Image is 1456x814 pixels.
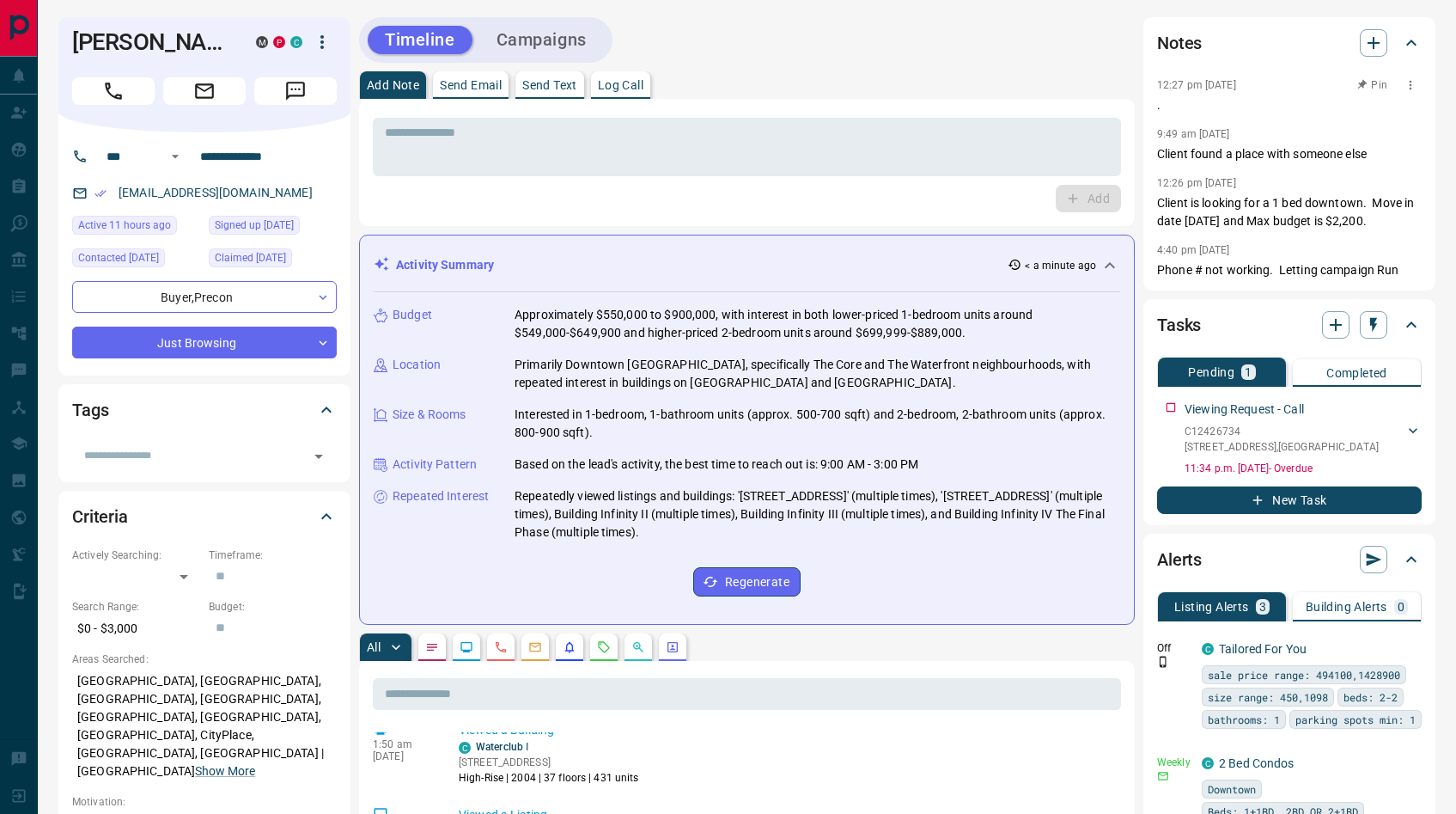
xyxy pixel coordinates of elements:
div: Notes [1157,22,1422,64]
p: < a minute ago [1025,258,1096,273]
div: property.ca [273,36,285,48]
svg: Email [1157,770,1169,782]
p: Location [393,356,441,374]
p: Completed [1326,367,1387,379]
p: Interested in 1-bedroom, 1-bathroom units (approx. 500-700 sqft) and 2-bedroom, 2-bathroom units ... [515,406,1120,442]
p: Primarily Downtown [GEOGRAPHIC_DATA], specifically The Core and The Waterfront neighbourhoods, wi... [515,356,1120,392]
h2: Alerts [1157,546,1202,573]
p: High-Rise | 2004 | 37 floors | 431 units [459,770,639,786]
svg: Emails [528,640,542,654]
p: 1:50 am [373,738,433,750]
div: Alerts [1157,539,1422,580]
svg: Notes [425,640,439,654]
div: Sun Jan 19 2020 [209,216,337,240]
p: [STREET_ADDRESS] , [GEOGRAPHIC_DATA] [1185,439,1379,455]
p: 4:40 pm [DATE] [1157,244,1230,256]
svg: Lead Browsing Activity [460,640,473,654]
a: [EMAIL_ADDRESS][DOMAIN_NAME] [119,186,313,199]
svg: Calls [494,640,508,654]
button: Pin [1348,77,1398,93]
p: Size & Rooms [393,406,466,424]
svg: Requests [597,640,611,654]
div: Tags [72,389,337,431]
span: bathrooms: 1 [1208,711,1280,728]
button: Show More [195,762,255,780]
p: [STREET_ADDRESS] [459,755,639,770]
h2: Criteria [72,503,128,530]
h2: Tags [72,396,108,424]
p: 11:34 p.m. [DATE] - Overdue [1185,461,1422,476]
p: Activity Pattern [393,456,477,474]
p: Log Call [598,79,643,91]
h1: [PERSON_NAME] [72,28,230,56]
p: Client is looking for a 1 bed downtown. Move in date [DATE] and Max budget is $2,200. [1157,194,1422,230]
a: Waterclub Ⅰ [476,741,529,753]
a: Tailored For You [1219,642,1307,656]
p: Listing Alerts [1174,601,1249,613]
p: Off [1157,640,1191,656]
span: parking spots min: 1 [1295,711,1416,728]
p: 0 [1398,601,1404,613]
p: 9:49 am [DATE] [1157,128,1230,140]
span: Claimed [DATE] [215,249,286,266]
a: 2 Bed Condos [1219,756,1295,770]
p: Viewing Request - Call [1185,401,1304,419]
p: 3 [1259,601,1266,613]
div: Sat Jul 05 2025 [72,248,200,272]
div: mrloft.ca [256,36,268,48]
span: Message [254,77,337,105]
button: Campaigns [479,26,604,54]
svg: Opportunities [631,640,645,654]
div: condos.ca [290,36,302,48]
h2: Tasks [1157,311,1201,339]
p: Repeated Interest [393,487,489,505]
p: Send Text [522,79,577,91]
p: Areas Searched: [72,652,337,667]
p: Activity Summary [396,256,494,274]
span: size range: 450,1098 [1208,689,1328,706]
p: Budget: [209,599,337,615]
p: $0 - $3,000 [72,615,200,643]
svg: Listing Alerts [563,640,576,654]
span: Call [72,77,155,105]
button: Open [165,146,186,167]
div: Sat Oct 11 2025 [209,248,337,272]
p: C12426734 [1185,424,1379,439]
p: Approximately $550,000 to $900,000, with interest in both lower-priced 1-bedroom units around $54... [515,306,1120,342]
p: 12:26 pm [DATE] [1157,177,1236,189]
p: 12:27 pm [DATE] [1157,79,1236,91]
p: Phone # not working. Letting campaign Run [1157,261,1422,279]
p: [DATE] [373,750,433,762]
div: condos.ca [1202,643,1214,655]
p: Client found a place with someone else [1157,145,1422,163]
button: Open [307,444,331,468]
svg: Agent Actions [666,640,679,654]
button: New Task [1157,487,1422,514]
p: Motivation: [72,794,337,810]
span: Signed up [DATE] [215,217,294,234]
p: All [367,641,381,653]
svg: Email Verified [94,187,107,199]
div: C12426734[STREET_ADDRESS],[GEOGRAPHIC_DATA] [1185,420,1422,458]
p: Add Note [367,79,419,91]
div: Criteria [72,496,337,537]
span: Downtown [1208,780,1256,798]
h2: Notes [1157,29,1202,57]
p: Based on the lead's activity, the best time to reach out is: 9:00 AM - 3:00 PM [515,456,918,474]
span: Active 11 hours ago [78,217,171,234]
span: beds: 2-2 [1343,689,1398,706]
p: Weekly [1157,755,1191,770]
p: Timeframe: [209,548,337,563]
div: Tasks [1157,304,1422,346]
p: Building Alerts [1306,601,1387,613]
div: Just Browsing [72,327,337,358]
p: . [1157,96,1422,114]
p: Send Email [440,79,502,91]
span: Contacted [DATE] [78,249,159,266]
button: Regenerate [693,567,801,597]
div: condos.ca [459,742,471,754]
p: Repeatedly viewed listings and buildings: '[STREET_ADDRESS]' (multiple times), '[STREET_ADDRESS]'... [515,487,1120,542]
p: Budget [393,306,432,324]
p: Actively Searching: [72,548,200,563]
div: Tue Oct 14 2025 [72,216,200,240]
